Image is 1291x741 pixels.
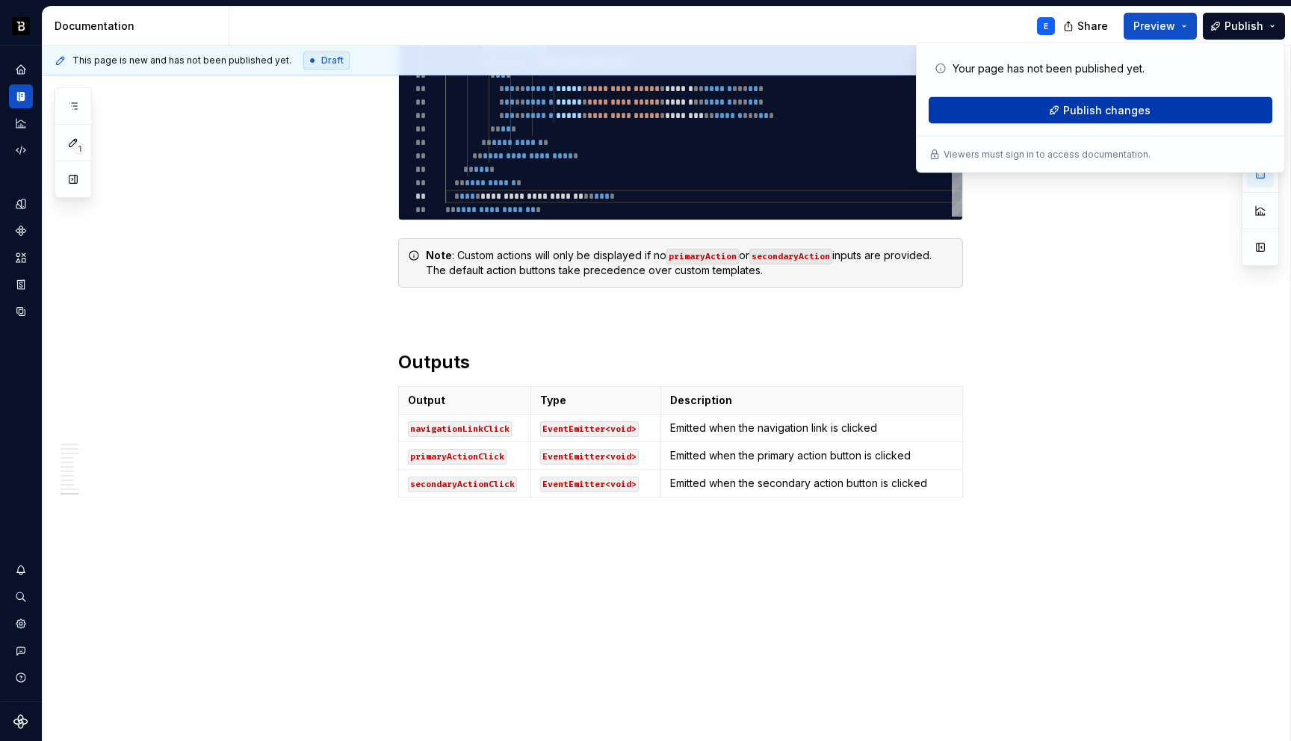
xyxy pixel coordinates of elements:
a: Settings [9,612,33,636]
div: : Custom actions will only be displayed if no or inputs are provided. The default action buttons ... [426,248,953,278]
button: Share [1056,13,1118,40]
a: Code automation [9,138,33,162]
a: Components [9,219,33,243]
p: Viewers must sign in to access documentation. [944,149,1151,161]
code: EventEmitter<void> [540,477,639,492]
a: Analytics [9,111,33,135]
span: Publish [1225,19,1263,34]
button: Publish [1203,13,1285,40]
p: Output [408,393,521,408]
span: Preview [1133,19,1175,34]
button: Contact support [9,639,33,663]
svg: Supernova Logo [13,714,28,729]
a: Data sources [9,300,33,323]
code: navigationLinkClick [408,421,512,437]
span: Share [1077,19,1108,34]
a: Storybook stories [9,273,33,297]
button: Publish changes [929,97,1272,124]
code: secondaryAction [749,249,832,264]
span: This page is new and has not been published yet. [72,55,291,66]
button: Preview [1124,13,1197,40]
div: E [1044,20,1048,32]
span: 1 [73,143,85,155]
code: primaryAction [666,249,739,264]
span: Draft [321,55,344,66]
span: Publish changes [1063,103,1151,118]
a: Home [9,58,33,81]
a: Documentation [9,84,33,108]
p: Description [670,393,953,408]
p: Emitted when the secondary action button is clicked [670,476,953,491]
button: Notifications [9,558,33,582]
p: Emitted when the navigation link is clicked [670,421,953,435]
code: EventEmitter<void> [540,449,639,465]
p: Type [540,393,651,408]
p: Your page has not been published yet. [953,61,1145,76]
img: ef5c8306-425d-487c-96cf-06dd46f3a532.png [12,17,30,35]
code: primaryActionClick [408,449,507,465]
div: Documentation [55,19,223,34]
strong: Note [426,249,452,261]
a: Design tokens [9,192,33,216]
code: EventEmitter<void> [540,421,639,437]
h2: Outputs [398,350,963,374]
p: Emitted when the primary action button is clicked [670,448,953,463]
a: Assets [9,246,33,270]
code: secondaryActionClick [408,477,517,492]
button: Search ⌘K [9,585,33,609]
